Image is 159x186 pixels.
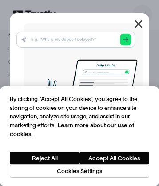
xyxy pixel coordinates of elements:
[10,152,79,164] button: Reject All
[10,95,149,178] div: Privacy
[79,152,149,164] button: Accept All Cookies
[10,164,149,178] button: Cookies Settings
[10,95,149,138] div: By clicking “Accept All Cookies”, you agree to the storing of cookies on your device to enhance s...
[10,122,134,137] a: More information about your privacy, opens in a new tab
